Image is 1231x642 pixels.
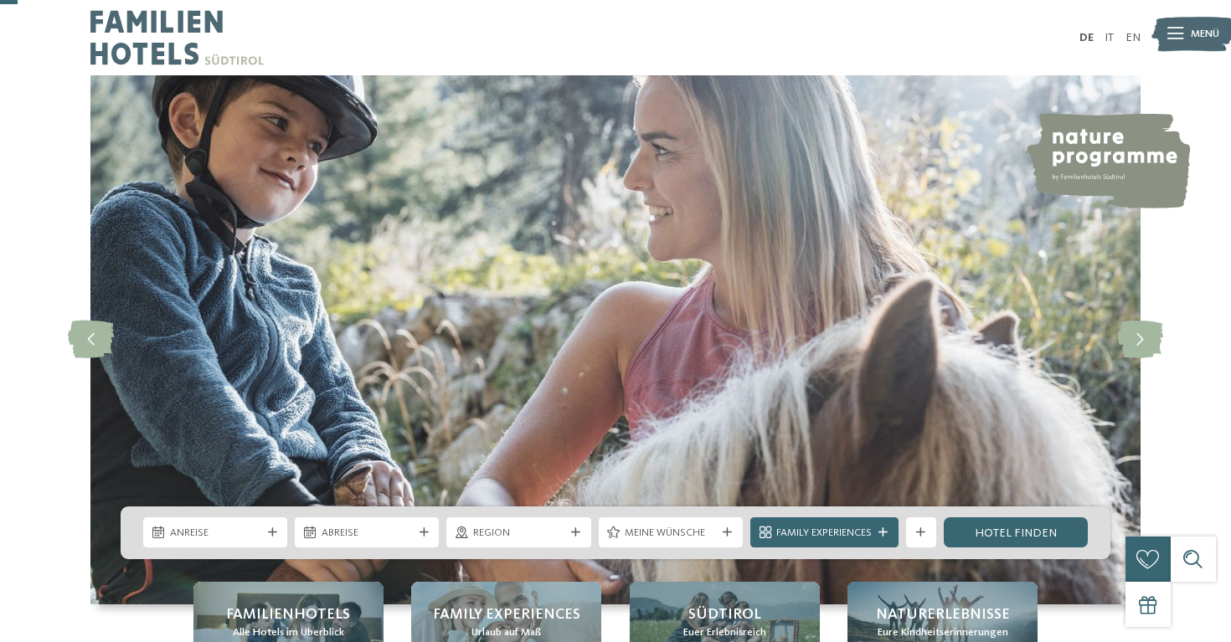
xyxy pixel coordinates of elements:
[776,526,872,541] span: Family Experiences
[1079,32,1094,44] a: DE
[1105,32,1114,44] a: IT
[944,517,1088,547] a: Hotel finden
[233,625,344,640] span: Alle Hotels im Überblick
[876,604,1010,625] span: Naturerlebnisse
[688,604,761,625] span: Südtirol
[878,625,1008,640] span: Eure Kindheitserinnerungen
[683,625,766,640] span: Euer Erlebnisreich
[471,625,541,640] span: Urlaub auf Maß
[1191,27,1219,42] span: Menü
[90,75,1141,604] img: Familienhotels Südtirol: The happy family places
[473,526,564,541] span: Region
[226,604,350,625] span: Familienhotels
[1125,32,1141,44] a: EN
[170,526,261,541] span: Anreise
[433,604,580,625] span: Family Experiences
[1024,113,1190,208] img: nature programme by Familienhotels Südtirol
[322,526,413,541] span: Abreise
[625,526,716,541] span: Meine Wünsche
